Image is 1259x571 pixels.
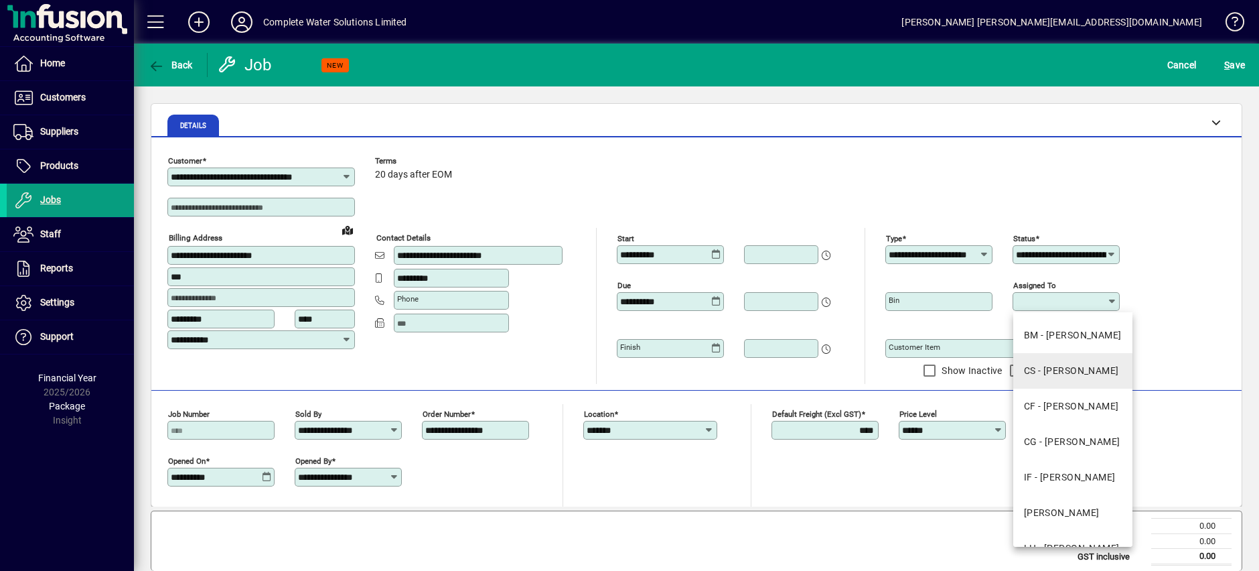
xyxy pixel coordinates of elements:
button: Cancel [1164,53,1200,77]
mat-label: Finish [620,342,640,352]
mat-option: IF - Ian Fry [1013,460,1132,495]
button: Save [1221,53,1248,77]
label: Show Inactive [939,364,1002,377]
span: Jobs [40,194,61,205]
td: 0.00 [1151,519,1232,534]
button: Add [177,10,220,34]
mat-label: Type [886,234,902,243]
span: Support [40,331,74,342]
span: S [1224,60,1230,70]
td: GST inclusive [1071,549,1151,565]
a: Staff [7,218,134,251]
mat-label: Location [584,409,614,419]
mat-label: Sold by [295,409,321,419]
mat-label: Bin [889,296,899,305]
a: Home [7,47,134,80]
mat-label: Job number [168,409,210,419]
span: Reports [40,263,73,273]
a: Reports [7,252,134,285]
div: [PERSON_NAME] [PERSON_NAME][EMAIL_ADDRESS][DOMAIN_NAME] [901,11,1202,33]
span: Products [40,160,78,171]
mat-label: Phone [397,294,419,304]
mat-label: Start [617,234,634,243]
div: CS - [PERSON_NAME] [1024,364,1119,378]
div: [PERSON_NAME] [1024,506,1100,520]
mat-option: LH - Liam Hendren [1013,531,1132,566]
div: LH - [PERSON_NAME] [1024,542,1120,556]
span: NEW [327,61,344,70]
mat-option: CF - Clint Fry [1013,389,1132,424]
span: Customers [40,92,86,103]
button: Profile [220,10,263,34]
span: Cancel [1167,54,1197,76]
span: 20 days after EOM [375,170,452,180]
span: Details [180,123,206,129]
span: Financial Year [38,373,96,383]
span: ave [1224,54,1245,76]
div: CF - [PERSON_NAME] [1024,399,1119,414]
a: View on map [337,219,358,241]
td: 0.00 [1151,533,1232,549]
span: Terms [375,157,455,166]
div: BM - [PERSON_NAME] [1024,328,1122,342]
a: Suppliers [7,115,134,149]
mat-label: Customer [168,156,202,166]
app-page-header-button: Back [134,53,208,77]
span: Staff [40,229,61,239]
a: Support [7,320,134,354]
mat-option: CS - Carl Sladen [1013,353,1132,389]
a: Customers [7,81,134,115]
mat-option: JB - Jeff Berkett [1013,495,1132,531]
a: Products [7,149,134,183]
div: IF - [PERSON_NAME] [1024,470,1116,485]
mat-label: Order number [423,409,471,419]
div: Job [218,54,275,76]
mat-label: Default Freight (excl GST) [772,409,861,419]
span: Suppliers [40,126,78,137]
mat-label: Opened by [295,456,331,466]
button: Back [145,53,196,77]
span: Settings [40,297,74,308]
mat-label: Customer Item [889,342,940,352]
div: Complete Water Solutions Limited [263,11,407,33]
a: Knowledge Base [1215,3,1242,46]
mat-label: Opened On [168,456,206,466]
a: Settings [7,286,134,320]
mat-label: Status [1013,234,1035,243]
span: Back [148,60,193,70]
mat-label: Price Level [899,409,937,419]
span: Home [40,58,65,68]
mat-label: Due [617,281,631,290]
mat-label: Assigned to [1013,281,1056,290]
span: Package [49,401,85,411]
div: CG - [PERSON_NAME] [1024,435,1120,449]
mat-option: CG - Crystal Gaiger [1013,424,1132,460]
mat-option: BM - Blair McFarlane [1013,318,1132,353]
td: 0.00 [1151,549,1232,565]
